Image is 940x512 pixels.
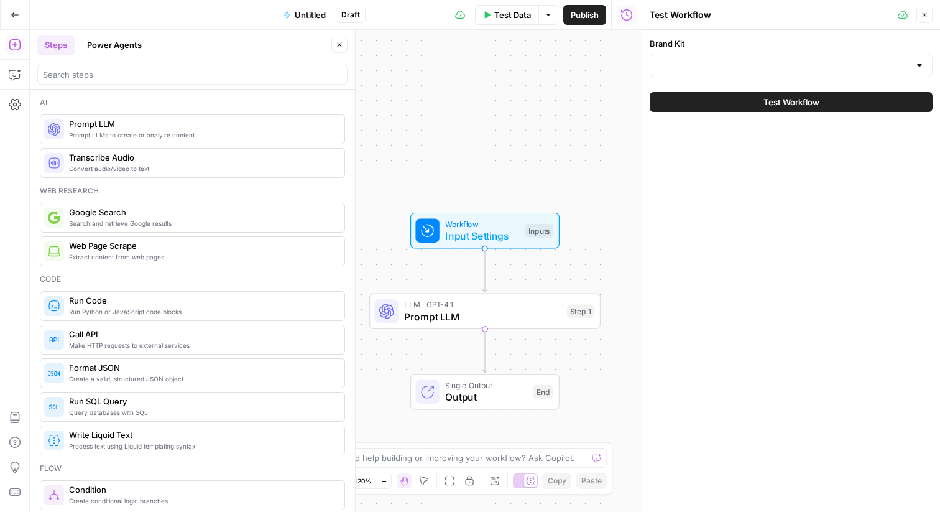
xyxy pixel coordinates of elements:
[69,374,334,384] span: Create a valid, structured JSON object
[69,164,334,174] span: Convert audio/video to text
[404,309,561,324] span: Prompt LLM
[525,224,553,238] div: Inputs
[69,294,334,307] span: Run Code
[563,5,606,25] button: Publish
[69,395,334,407] span: Run SQL Query
[276,5,333,25] button: Untitled
[369,213,601,249] div: WorkflowInput SettingsInputs
[650,92,933,112] button: Test Workflow
[445,389,527,404] span: Output
[571,9,599,21] span: Publish
[369,374,601,410] div: Single OutputOutputEnd
[494,9,531,21] span: Test Data
[475,5,538,25] button: Test Data
[69,218,334,228] span: Search and retrieve Google results
[69,340,334,350] span: Make HTTP requests to external services
[69,151,334,164] span: Transcribe Audio
[69,361,334,374] span: Format JSON
[576,473,607,489] button: Paste
[533,385,553,399] div: End
[69,240,334,252] span: Web Page Scrape
[763,96,819,108] span: Test Workflow
[581,475,602,486] span: Paste
[40,274,345,285] div: Code
[404,299,561,310] span: LLM · GPT-4.1
[37,35,75,55] button: Steps
[445,228,519,243] span: Input Settings
[40,463,345,474] div: Flow
[40,97,345,108] div: Ai
[369,294,601,330] div: LLM · GPT-4.1Prompt LLMStep 1
[445,218,519,230] span: Workflow
[548,475,566,486] span: Copy
[482,249,487,292] g: Edge from start to step_1
[69,130,334,140] span: Prompt LLMs to create or analyze content
[567,305,594,319] div: Step 1
[69,328,334,340] span: Call API
[69,496,334,506] span: Create conditional logic branches
[69,429,334,441] span: Write Liquid Text
[445,379,527,391] span: Single Output
[650,37,933,50] label: Brand Kit
[69,407,334,417] span: Query databases with SQL
[341,9,360,21] span: Draft
[354,476,371,486] span: 120%
[295,9,326,21] span: Untitled
[482,329,487,373] g: Edge from step_1 to end
[80,35,149,55] button: Power Agents
[543,473,571,489] button: Copy
[69,206,334,218] span: Google Search
[69,483,334,496] span: Condition
[69,441,334,451] span: Process text using Liquid templating syntax
[43,68,342,81] input: Search steps
[40,185,345,197] div: Web research
[69,118,334,130] span: Prompt LLM
[69,307,334,317] span: Run Python or JavaScript code blocks
[69,252,334,262] span: Extract content from web pages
